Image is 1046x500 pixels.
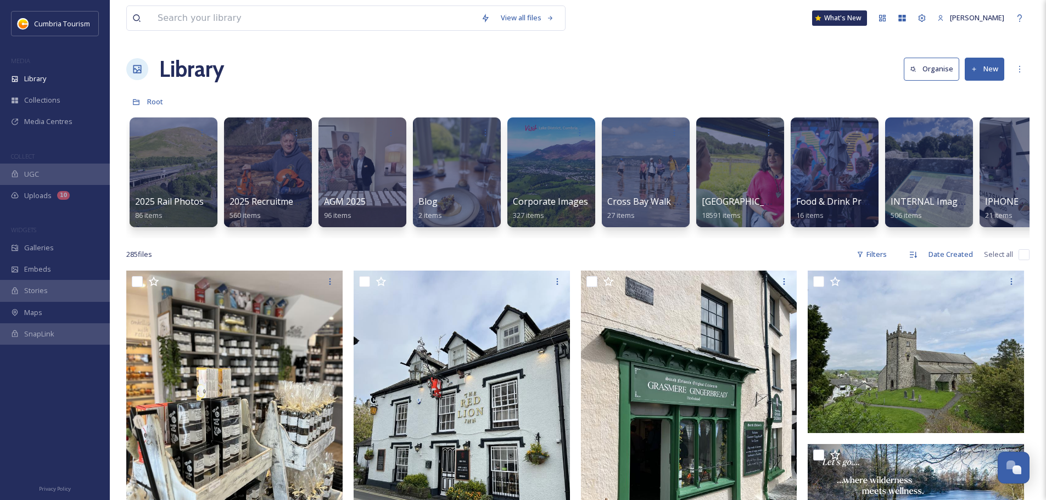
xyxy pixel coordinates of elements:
[324,210,351,220] span: 96 items
[135,196,204,220] a: 2025 Rail Photos86 items
[932,7,1010,29] a: [PERSON_NAME]
[998,452,1030,484] button: Open Chat
[24,329,54,339] span: SnapLink
[24,243,54,253] span: Galleries
[418,196,442,220] a: Blog2 items
[324,196,366,220] a: AGM 202596 items
[230,210,261,220] span: 560 items
[24,169,39,179] span: UGC
[39,485,71,492] span: Privacy Policy
[985,196,1019,220] a: IPHONE21 items
[18,18,29,29] img: images.jpg
[702,196,790,220] a: [GEOGRAPHIC_DATA]18591 items
[851,244,892,265] div: Filters
[796,210,824,220] span: 16 items
[984,249,1013,260] span: Select all
[147,97,163,106] span: Root
[11,152,35,160] span: COLLECT
[152,6,476,30] input: Search your library
[324,195,366,207] span: AGM 2025
[607,195,693,207] span: Cross Bay Walk 2024
[891,196,971,220] a: INTERNAL Imagery506 items
[24,264,51,274] span: Embeds
[904,58,965,80] a: Organise
[965,58,1004,80] button: New
[57,191,70,200] div: 10
[891,210,922,220] span: 506 items
[24,190,52,201] span: Uploads
[607,196,693,220] a: Cross Bay Walk 202427 items
[24,285,48,296] span: Stories
[147,95,163,108] a: Root
[495,7,560,29] a: View all files
[418,210,442,220] span: 2 items
[11,57,30,65] span: MEDIA
[513,195,588,207] span: Corporate Images
[34,19,90,29] span: Cumbria Tourism
[230,195,380,207] span: 2025 Recruitment - [PERSON_NAME]
[702,195,790,207] span: [GEOGRAPHIC_DATA]
[230,196,380,220] a: 2025 Recruitment - [PERSON_NAME]560 items
[126,249,152,260] span: 285 file s
[812,10,867,26] a: What's New
[24,74,46,84] span: Library
[24,116,72,127] span: Media Centres
[808,271,1024,433] img: Hawkshead - church.JPG
[135,210,163,220] span: 86 items
[135,195,204,207] span: 2025 Rail Photos
[904,58,959,80] button: Organise
[891,195,971,207] span: INTERNAL Imagery
[985,210,1013,220] span: 21 items
[11,226,36,234] span: WIDGETS
[985,195,1019,207] span: IPHONE
[923,244,978,265] div: Date Created
[513,210,544,220] span: 327 items
[24,307,42,318] span: Maps
[796,196,881,220] a: Food & Drink Project16 items
[513,196,588,220] a: Corporate Images327 items
[39,481,71,495] a: Privacy Policy
[607,210,635,220] span: 27 items
[418,195,438,207] span: Blog
[950,13,1004,23] span: [PERSON_NAME]
[159,53,224,86] a: Library
[702,210,741,220] span: 18591 items
[24,95,60,105] span: Collections
[796,195,881,207] span: Food & Drink Project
